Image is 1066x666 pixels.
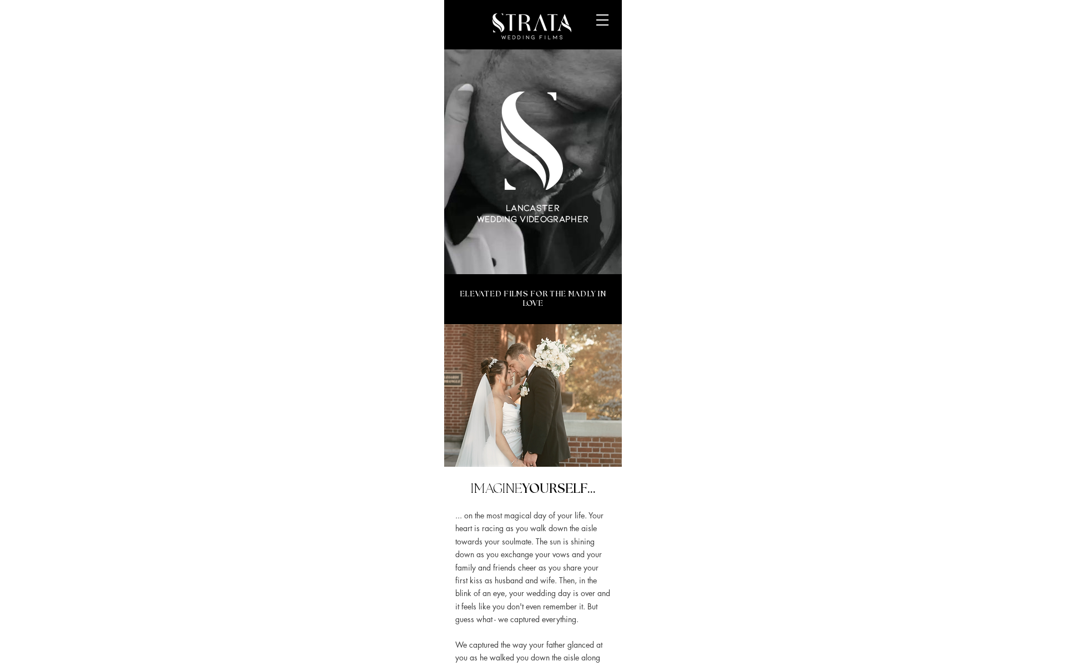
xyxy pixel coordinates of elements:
[477,202,589,224] span: LANCASTER WEDDING VIDEOGRAPHER
[471,482,522,496] span: IMAGINE
[460,290,606,307] span: ELEVATED FILMS FOR THE MADLY IN LOVE
[590,9,615,30] div: Open navigation menu
[522,482,596,496] span: YOURSELF...
[455,510,610,624] span: ... on the most magical day of your life. Your heart is racing as you walk down the aisle towards...
[492,13,571,39] img: LUX STRATA TEST_edited.png
[444,324,622,467] img: Film 1_edited_edited.png
[501,92,563,190] img: LUX S TEST_edited.png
